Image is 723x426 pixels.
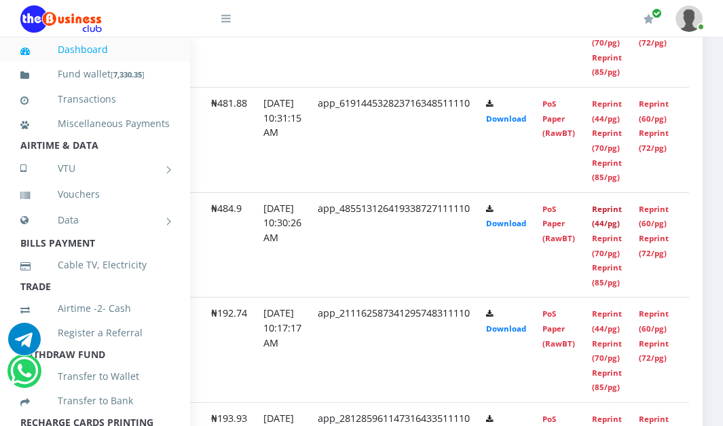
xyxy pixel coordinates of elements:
a: PoS Paper (RawBT) [542,204,575,243]
a: Data [20,203,170,237]
a: Transfer to Bank [20,385,170,416]
a: Reprint (72/pg) [639,233,669,258]
a: Transactions [20,84,170,115]
a: Chat for support [8,333,41,355]
a: Chat for support [10,365,38,387]
a: Reprint (60/pg) [639,204,669,229]
td: ₦192.74 [203,298,255,403]
a: Reprint (44/pg) [592,204,622,229]
td: [DATE] 10:17:17 AM [255,298,310,403]
a: Download [486,323,526,334]
td: [DATE] 10:31:15 AM [255,88,310,193]
a: Cable TV, Electricity [20,249,170,281]
td: app_485513126419338727111110 [310,192,478,298]
td: app_619144532823716348511110 [310,88,478,193]
a: Download [486,113,526,124]
a: Reprint (72/pg) [639,338,669,363]
a: Airtime -2- Cash [20,293,170,324]
i: Renew/Upgrade Subscription [644,14,654,24]
a: Vouchers [20,179,170,210]
a: Transfer to Wallet [20,361,170,392]
span: Renew/Upgrade Subscription [652,8,662,18]
a: Reprint (85/pg) [592,158,622,183]
a: Reprint (44/pg) [592,99,622,124]
a: PoS Paper (RawBT) [542,99,575,138]
a: Reprint (70/pg) [592,338,622,363]
a: VTU [20,152,170,185]
td: app_211162587341295748311110 [310,298,478,403]
a: Reprint (60/pg) [639,308,669,334]
a: Reprint (44/pg) [592,308,622,334]
a: Reprint (70/pg) [592,128,622,153]
a: Download [486,218,526,228]
a: PoS Paper (RawBT) [542,308,575,348]
a: Reprint (85/pg) [592,368,622,393]
a: Reprint (85/pg) [592,262,622,287]
a: Reprint (72/pg) [639,128,669,153]
a: Dashboard [20,34,170,65]
td: ₦481.88 [203,88,255,193]
a: Register a Referral [20,317,170,349]
td: [DATE] 10:30:26 AM [255,192,310,298]
td: ₦484.9 [203,192,255,298]
img: Logo [20,5,102,33]
a: Fund wallet[7,330.35] [20,58,170,90]
b: 7,330.35 [113,69,142,79]
a: Reprint (85/pg) [592,52,622,77]
a: Reprint (70/pg) [592,233,622,258]
a: Miscellaneous Payments [20,108,170,139]
a: Reprint (60/pg) [639,99,669,124]
small: [ ] [111,69,145,79]
img: User [675,5,703,32]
